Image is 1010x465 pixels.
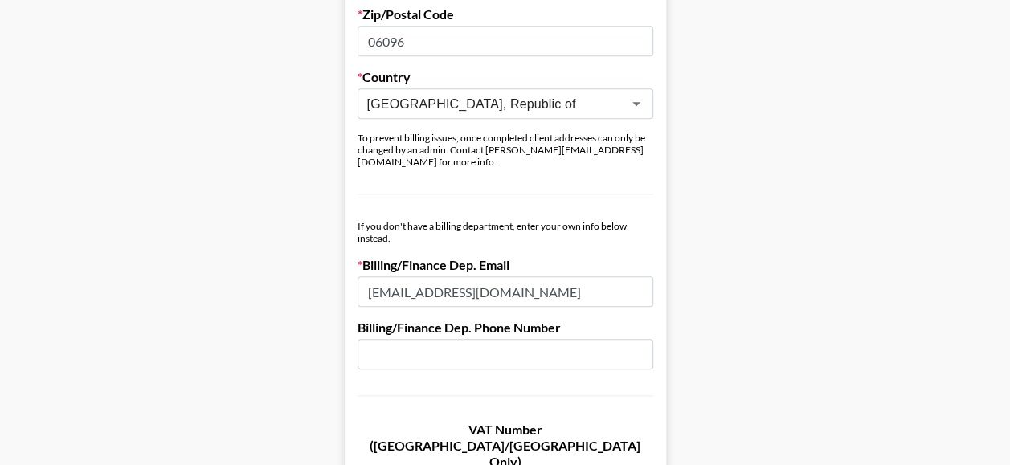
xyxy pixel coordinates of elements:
[358,69,653,85] label: Country
[358,320,653,336] label: Billing/Finance Dep. Phone Number
[358,132,653,168] div: To prevent billing issues, once completed client addresses can only be changed by an admin. Conta...
[625,92,648,115] button: Open
[358,257,653,273] label: Billing/Finance Dep. Email
[358,6,653,22] label: Zip/Postal Code
[358,220,653,244] div: If you don't have a billing department, enter your own info below instead.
